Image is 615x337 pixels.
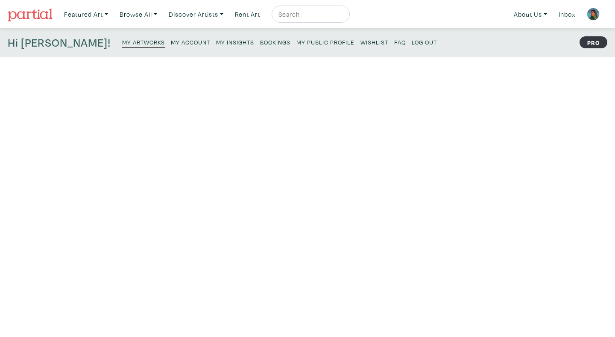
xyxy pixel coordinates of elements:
a: My Insights [216,36,254,47]
a: FAQ [394,36,406,47]
input: Search [278,9,342,20]
small: My Artworks [122,38,165,46]
a: Bookings [260,36,290,47]
a: My Account [171,36,210,47]
a: Browse All [116,6,161,23]
a: Rent Art [231,6,264,23]
a: Discover Artists [165,6,227,23]
a: Log Out [412,36,437,47]
small: Log Out [412,38,437,46]
a: My Artworks [122,36,165,48]
small: Bookings [260,38,290,46]
a: My Public Profile [296,36,354,47]
small: My Public Profile [296,38,354,46]
small: Wishlist [360,38,388,46]
small: FAQ [394,38,406,46]
a: About Us [510,6,551,23]
small: My Account [171,38,210,46]
a: Wishlist [360,36,388,47]
img: phpThumb.php [587,8,600,21]
h4: Hi [PERSON_NAME]! [8,36,111,50]
strong: PRO [580,36,607,48]
small: My Insights [216,38,254,46]
a: Featured Art [60,6,112,23]
a: Inbox [555,6,579,23]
